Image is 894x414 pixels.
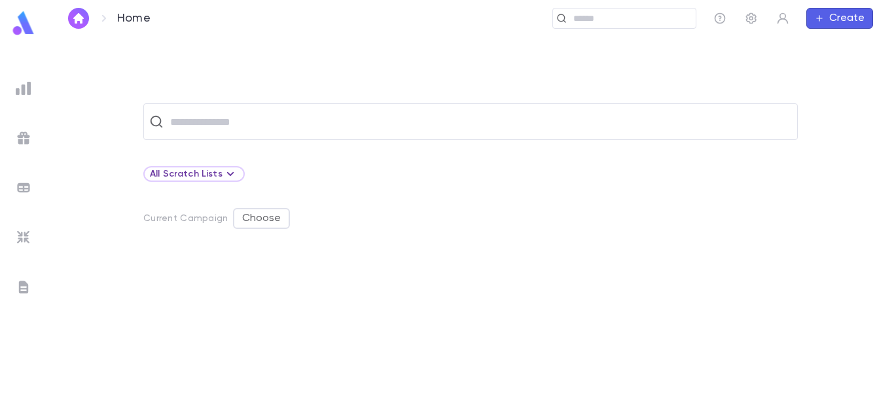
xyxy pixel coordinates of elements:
button: Create [806,8,873,29]
img: batches_grey.339ca447c9d9533ef1741baa751efc33.svg [16,180,31,196]
img: logo [10,10,37,36]
p: Home [117,11,151,26]
p: Current Campaign [143,213,228,224]
div: All Scratch Lists [143,166,245,182]
div: All Scratch Lists [150,166,238,182]
img: home_white.a664292cf8c1dea59945f0da9f25487c.svg [71,13,86,24]
button: Choose [233,208,290,229]
img: imports_grey.530a8a0e642e233f2baf0ef88e8c9fcb.svg [16,230,31,245]
img: letters_grey.7941b92b52307dd3b8a917253454ce1c.svg [16,279,31,295]
img: campaigns_grey.99e729a5f7ee94e3726e6486bddda8f1.svg [16,130,31,146]
img: reports_grey.c525e4749d1bce6a11f5fe2a8de1b229.svg [16,80,31,96]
